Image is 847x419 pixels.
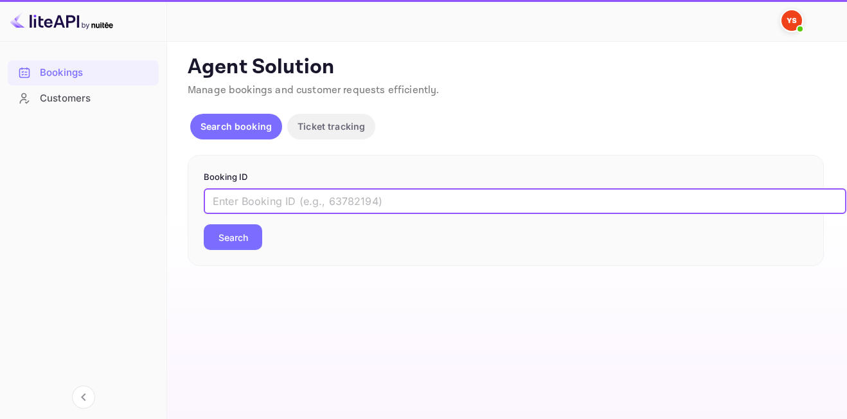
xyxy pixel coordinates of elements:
p: Booking ID [204,171,808,184]
div: Bookings [8,60,159,85]
div: Bookings [40,66,152,80]
p: Agent Solution [188,55,824,80]
div: Customers [40,91,152,106]
button: Search [204,224,262,250]
img: LiteAPI logo [10,10,113,31]
p: Search booking [201,120,272,133]
a: Bookings [8,60,159,84]
button: Collapse navigation [72,386,95,409]
a: Customers [8,86,159,110]
span: Manage bookings and customer requests efficiently. [188,84,440,97]
div: Customers [8,86,159,111]
p: Ticket tracking [298,120,365,133]
input: Enter Booking ID (e.g., 63782194) [204,188,846,214]
img: Yandex Support [781,10,802,31]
